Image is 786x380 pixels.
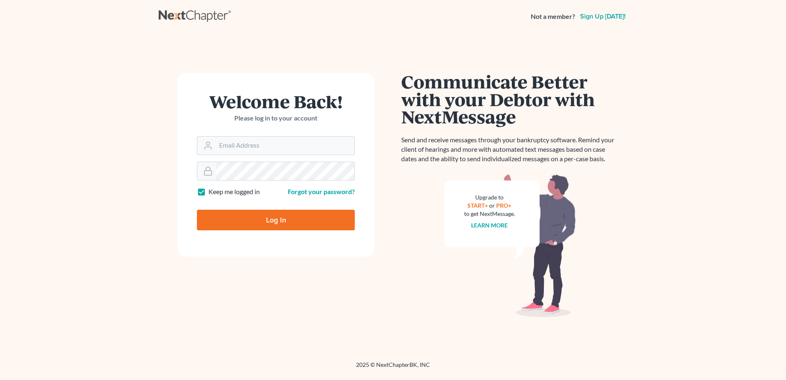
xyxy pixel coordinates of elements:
[401,135,619,164] p: Send and receive messages through your bankruptcy software. Remind your client of hearings and mo...
[490,202,495,209] span: or
[578,13,627,20] a: Sign up [DATE]!
[197,210,355,230] input: Log In
[468,202,488,209] a: START+
[464,210,515,218] div: to get NextMessage.
[216,137,354,155] input: Email Address
[531,12,575,21] strong: Not a member?
[464,193,515,202] div: Upgrade to
[197,93,355,110] h1: Welcome Back!
[288,188,355,195] a: Forgot your password?
[208,187,260,197] label: Keep me logged in
[444,174,576,317] img: nextmessage_bg-59042aed3d76b12b5cd301f8e5b87938c9018125f34e5fa2b7a6b67550977c72.svg
[159,361,627,375] div: 2025 © NextChapterBK, INC
[472,222,508,229] a: Learn more
[197,114,355,123] p: Please log in to your account
[497,202,512,209] a: PRO+
[401,73,619,125] h1: Communicate Better with your Debtor with NextMessage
